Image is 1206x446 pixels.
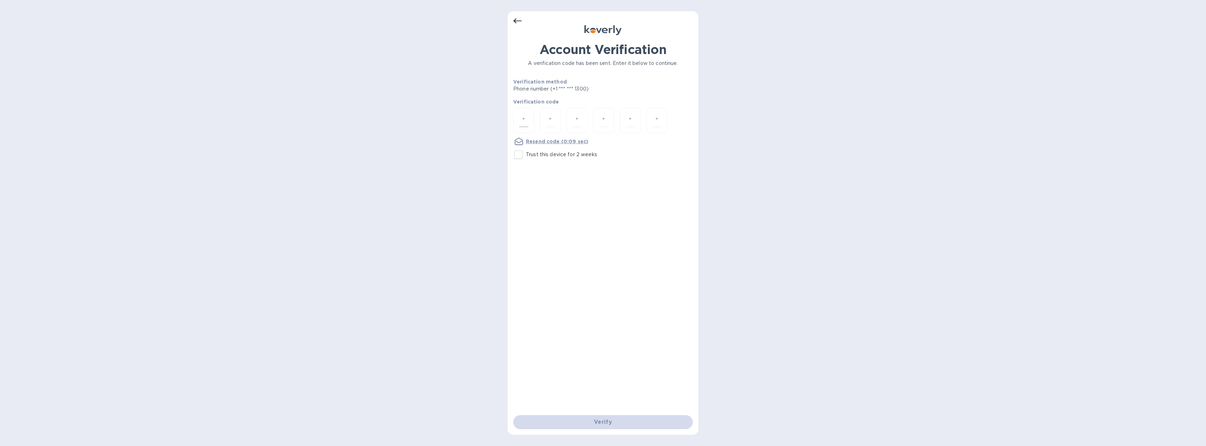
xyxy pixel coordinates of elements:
h1: Account Verification [513,42,693,57]
u: Resend code (0:09 sec) [526,139,588,144]
b: Verification method [513,79,567,85]
p: Verification code [513,98,693,105]
p: Phone number (+1 *** *** 1300) [513,85,642,93]
p: Trust this device for 2 weeks [526,151,597,158]
p: A verification code has been sent. Enter it below to continue. [513,60,693,67]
